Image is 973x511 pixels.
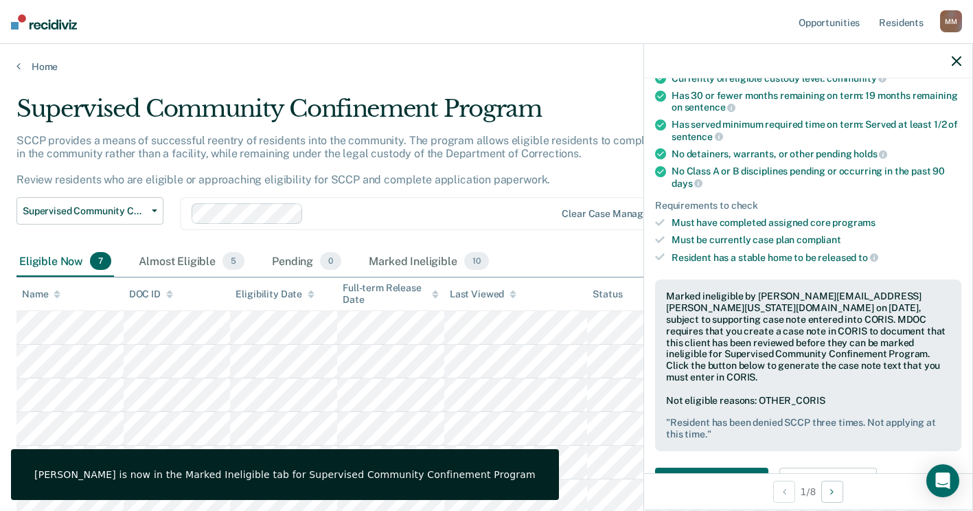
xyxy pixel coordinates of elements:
[562,208,657,220] div: Clear case managers
[926,464,959,497] div: Open Intercom Messenger
[779,468,876,495] button: Update status
[685,102,736,113] span: sentence
[672,131,723,142] span: sentence
[320,252,341,270] span: 0
[269,247,344,277] div: Pending
[672,217,961,229] div: Must have completed assigned core
[832,217,875,228] span: programs
[666,417,950,440] pre: " Resident has been denied SCCP three times. Not applying at this time. "
[129,288,173,300] div: DOC ID
[655,200,961,212] div: Requirements to check
[90,252,111,270] span: 7
[821,481,843,503] button: Next Opportunity
[672,251,961,264] div: Resident has a stable home to be released
[366,247,491,277] div: Marked Ineligible
[940,10,962,32] div: M M
[136,247,247,277] div: Almost Eligible
[11,14,77,30] img: Recidiviz
[773,481,795,503] button: Previous Opportunity
[672,90,961,113] div: Has 30 or fewer months remaining on term: 19 months remaining on
[655,468,774,495] a: Navigate to form link
[593,288,622,300] div: Status
[666,395,950,440] div: Not eligible reasons: OTHER_CORIS
[222,252,244,270] span: 5
[16,134,735,187] p: SCCP provides a means of successful reentry of residents into the community. The program allows e...
[343,282,439,306] div: Full-term Release Date
[797,234,841,245] span: compliant
[672,178,702,189] span: days
[827,73,887,84] span: community
[655,468,768,495] button: Generate paperwork
[672,166,961,189] div: No Class A or B disciplines pending or occurring in the past 90
[236,288,314,300] div: Eligibility Date
[34,468,536,481] div: [PERSON_NAME] is now in the Marked Ineligible tab for Supervised Community Confinement Program
[672,148,961,160] div: No detainers, warrants, or other pending
[23,205,146,217] span: Supervised Community Confinement Program
[16,247,114,277] div: Eligible Now
[666,291,950,383] div: Marked ineligible by [PERSON_NAME][EMAIL_ADDRESS][PERSON_NAME][US_STATE][DOMAIN_NAME] on [DATE], ...
[672,119,961,142] div: Has served minimum required time on term: Served at least 1/2 of
[464,252,489,270] span: 10
[672,234,961,246] div: Must be currently case plan
[16,95,746,134] div: Supervised Community Confinement Program
[22,288,60,300] div: Name
[450,288,516,300] div: Last Viewed
[16,60,957,73] a: Home
[858,252,878,263] span: to
[644,473,972,510] div: 1 / 8
[854,148,887,159] span: holds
